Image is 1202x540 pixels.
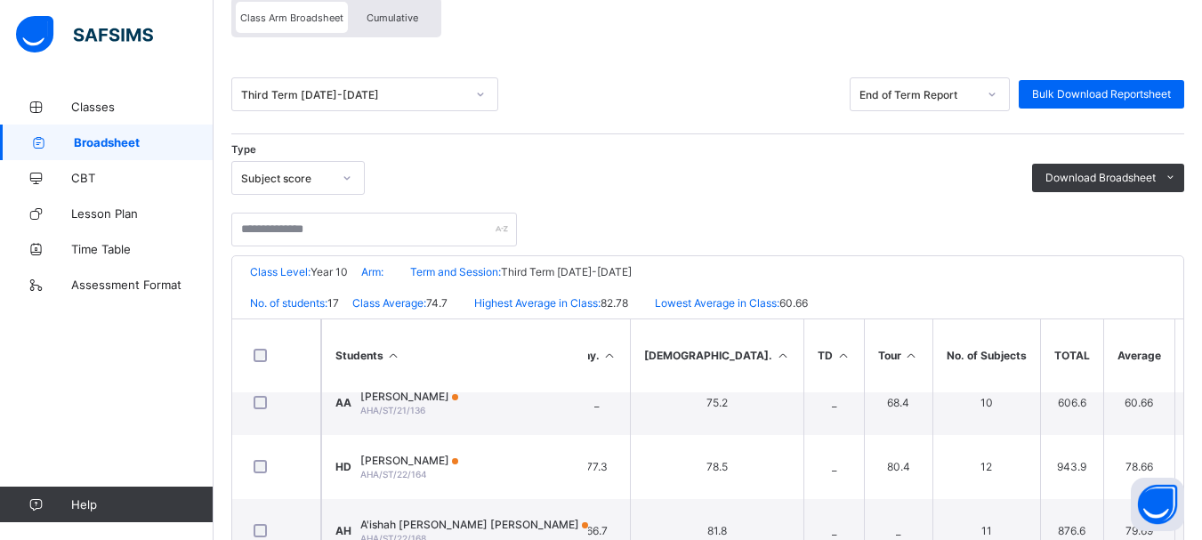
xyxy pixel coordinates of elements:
[1054,396,1090,409] span: 606.6
[360,454,458,467] span: [PERSON_NAME]
[562,371,631,435] td: _
[71,278,214,292] span: Assessment Format
[71,497,213,512] span: Help
[1117,460,1161,473] span: 78.66
[1054,524,1090,537] span: 876.6
[16,16,153,53] img: safsims
[1045,171,1156,184] span: Download Broadsheet
[71,206,214,221] span: Lesson Plan
[859,87,977,101] div: End of Term Report
[1117,524,1161,537] span: 79.69
[367,12,418,24] span: Cumulative
[74,135,214,149] span: Broadsheet
[352,296,426,310] span: Class Average:
[241,87,465,101] div: Third Term [DATE]-[DATE]
[501,265,632,278] span: Third Term [DATE]-[DATE]
[71,100,214,114] span: Classes
[904,349,919,362] i: Sort in Ascending Order
[947,396,1027,409] span: 10
[71,242,214,256] span: Time Table
[360,390,458,403] span: [PERSON_NAME]
[241,171,332,184] div: Subject score
[864,371,932,435] td: 68.4
[562,435,631,499] td: 77.3
[803,371,864,435] td: _
[630,435,803,499] td: 78.5
[360,405,425,415] span: AHA/ST/21/136
[1054,460,1090,473] span: 943.9
[947,460,1027,473] span: 12
[932,319,1040,392] th: No. of Subjects
[779,296,808,310] span: 60.66
[803,319,864,392] th: TD
[360,518,588,531] span: A'ishah [PERSON_NAME] [PERSON_NAME]
[1103,319,1174,392] th: Average
[335,396,351,409] span: AA
[562,319,631,392] th: Phy.
[835,349,851,362] i: Sort in Ascending Order
[426,296,448,310] span: 74.7
[71,171,214,185] span: CBT
[864,435,932,499] td: 80.4
[803,435,864,499] td: _
[311,265,348,278] span: Year 10
[1131,478,1184,531] button: Open asap
[250,296,327,310] span: No. of students:
[1117,396,1161,409] span: 60.66
[864,319,932,392] th: Tour
[775,349,790,362] i: Sort in Ascending Order
[630,371,803,435] td: 75.2
[655,296,779,310] span: Lowest Average in Class:
[231,143,256,156] span: Type
[602,349,617,362] i: Sort in Ascending Order
[327,296,339,310] span: 17
[361,265,383,278] span: Arm:
[410,265,501,278] span: Term and Session:
[1032,87,1171,101] span: Bulk Download Reportsheet
[360,469,427,480] span: AHA/ST/22/164
[240,12,343,24] span: Class Arm Broadsheet
[386,349,401,362] i: Sort Ascending
[947,524,1027,537] span: 11
[335,524,351,537] span: AH
[1040,319,1103,392] th: TOTAL
[630,319,803,392] th: [DEMOGRAPHIC_DATA].
[474,296,601,310] span: Highest Average in Class:
[321,319,588,392] th: Students
[250,265,311,278] span: Class Level:
[601,296,628,310] span: 82.78
[335,460,351,473] span: HD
